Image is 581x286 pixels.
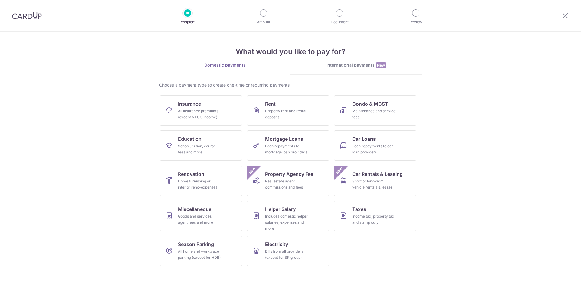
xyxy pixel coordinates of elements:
[352,100,388,107] span: Condo & MCST
[352,213,396,225] div: Income tax, property tax and stamp duty
[334,95,416,126] a: Condo & MCSTMaintenance and service fees
[178,108,222,120] div: All insurance premiums (except NTUC Income)
[178,178,222,190] div: Home furnishing or interior reno-expenses
[247,130,329,161] a: Mortgage LoansLoan repayments to mortgage loan providers
[352,135,376,143] span: Car Loans
[334,130,416,161] a: Car LoansLoan repayments to car loan providers
[12,12,42,19] img: CardUp
[376,62,386,68] span: New
[334,166,416,196] a: Car Rentals & LeasingShort or long‑term vehicle rentals & leasesNew
[352,108,396,120] div: Maintenance and service fees
[265,248,309,261] div: Bills from all providers (except for SP group)
[265,241,288,248] span: Electricity
[290,62,422,68] div: International payments
[265,170,313,178] span: Property Agency Fee
[265,135,303,143] span: Mortgage Loans
[159,46,422,57] h4: What would you like to pay for?
[247,236,329,266] a: ElectricityBills from all providers (except for SP group)
[352,178,396,190] div: Short or long‑term vehicle rentals & leases
[265,213,309,232] div: Includes domestic helper salaries, expenses and more
[265,178,309,190] div: Real estate agent commissions and fees
[178,248,222,261] div: All home and workplace parking (except for HDB)
[247,166,257,176] span: New
[393,19,438,25] p: Review
[352,143,396,155] div: Loan repayments to car loan providers
[178,100,201,107] span: Insurance
[247,166,329,196] a: Property Agency FeeReal estate agent commissions and feesNew
[178,213,222,225] div: Goods and services, agent fees and more
[265,100,276,107] span: Rent
[160,95,242,126] a: InsuranceAll insurance premiums (except NTUC Income)
[178,143,222,155] div: School, tuition, course fees and more
[160,236,242,266] a: Season ParkingAll home and workplace parking (except for HDB)
[241,19,286,25] p: Amount
[247,201,329,231] a: Helper SalaryIncludes domestic helper salaries, expenses and more
[178,170,204,178] span: Renovation
[178,135,202,143] span: Education
[352,170,403,178] span: Car Rentals & Leasing
[165,19,210,25] p: Recipient
[334,201,416,231] a: TaxesIncome tax, property tax and stamp duty
[160,130,242,161] a: EducationSchool, tuition, course fees and more
[178,205,212,213] span: Miscellaneous
[352,205,366,213] span: Taxes
[247,95,329,126] a: RentProperty rent and rental deposits
[265,143,309,155] div: Loan repayments to mortgage loan providers
[317,19,362,25] p: Document
[265,205,296,213] span: Helper Salary
[160,201,242,231] a: MiscellaneousGoods and services, agent fees and more
[178,241,214,248] span: Season Parking
[334,166,344,176] span: New
[265,108,309,120] div: Property rent and rental deposits
[159,82,422,88] div: Choose a payment type to create one-time or recurring payments.
[542,268,575,283] iframe: Opens a widget where you can find more information
[159,62,290,68] div: Domestic payments
[160,166,242,196] a: RenovationHome furnishing or interior reno-expenses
